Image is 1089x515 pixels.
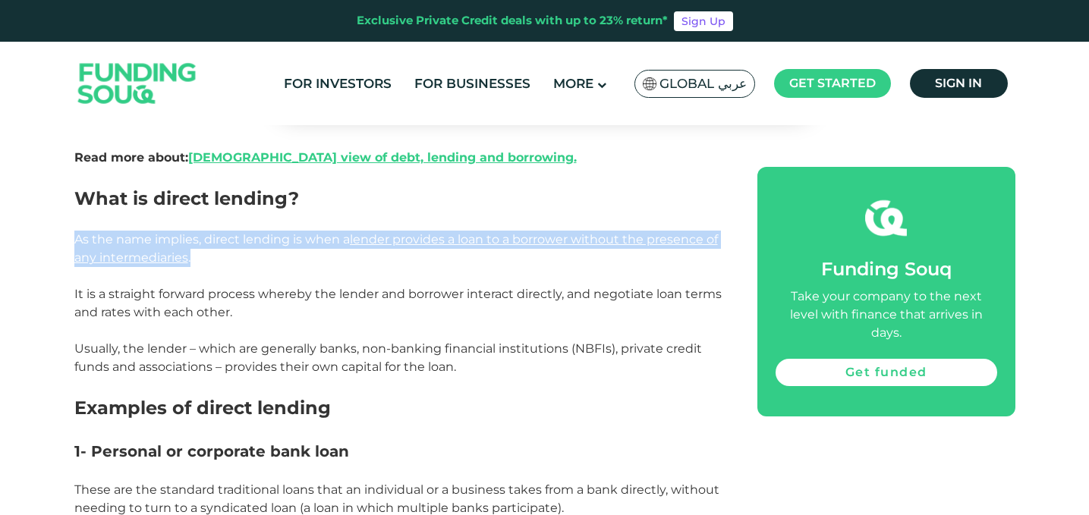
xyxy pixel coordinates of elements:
span: Understanding the difference between the two is crucial for investors and borrowers to make a dec... [74,96,707,165]
a: Sign Up [674,11,733,31]
img: fsicon [865,197,907,239]
a: [DEMOGRAPHIC_DATA] view of debt, lending and borrowing. [188,150,577,165]
span: Get started [789,76,876,90]
span: Funding Souq [821,258,952,280]
a: Sign in [910,69,1008,98]
a: For Businesses [411,71,534,96]
span: 1- Personal or corporate bank loan [74,442,349,460]
span: More [553,76,593,91]
span: These are the standard traditional loans that an individual or a business takes from a bank direc... [74,482,719,515]
a: Get funded [776,359,997,386]
img: Logo [63,46,212,122]
a: For Investors [280,71,395,96]
strong: Read more about: [74,150,577,165]
span: It is a straight forward process whereby the lender and borrower interact directly, and negotiate... [74,287,722,374]
a: lender provides a loan to a borrower without the presence of any intermediaries [74,232,718,265]
span: Sign in [935,76,982,90]
span: Global عربي [659,75,747,93]
span: What is direct lending? [74,187,299,209]
div: Exclusive Private Credit deals with up to 23% return* [357,12,668,30]
span: As the name implies, direct lending is when a . [74,232,718,265]
span: Examples of direct lending [74,397,331,419]
div: Take your company to the next level with finance that arrives in days. [776,287,997,342]
img: SA Flag [643,77,656,90]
